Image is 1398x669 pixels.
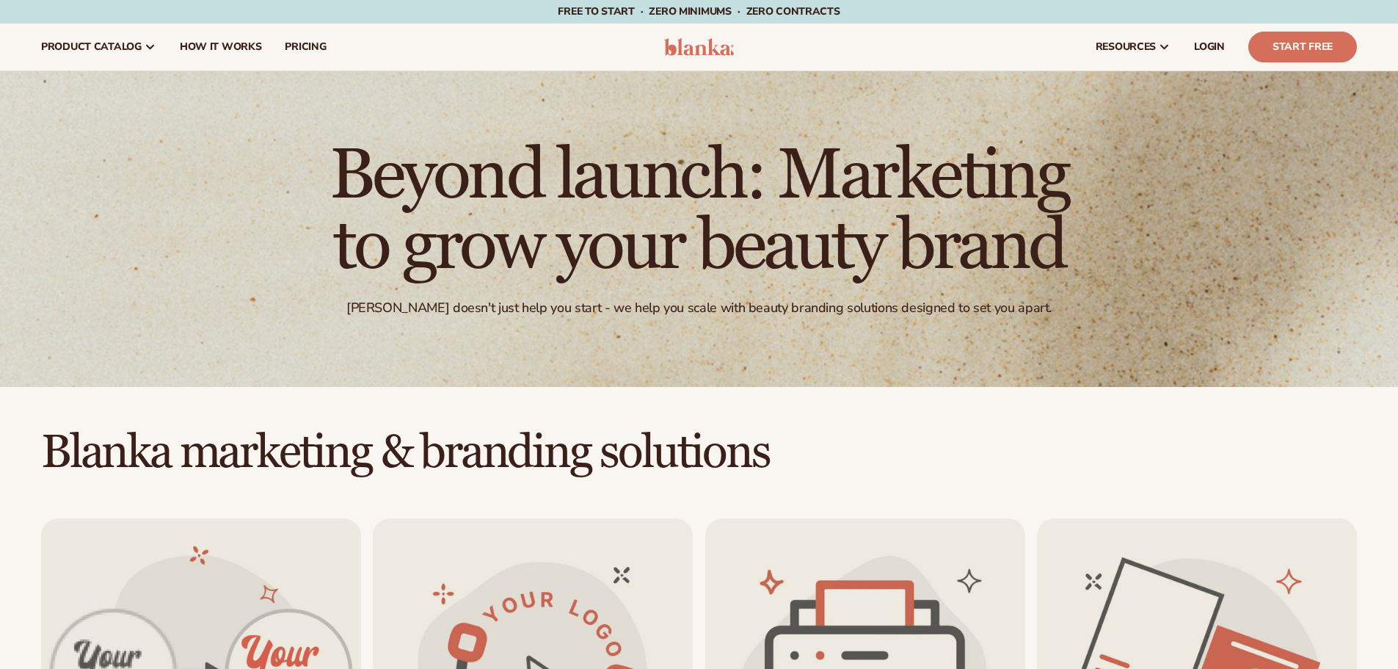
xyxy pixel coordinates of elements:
span: Free to start · ZERO minimums · ZERO contracts [558,4,840,18]
span: product catalog [41,41,142,53]
span: resources [1096,41,1156,53]
h1: Beyond launch: Marketing to grow your beauty brand [296,141,1103,282]
div: [PERSON_NAME] doesn't just help you start - we help you scale with beauty branding solutions desi... [346,300,1052,317]
a: pricing [273,23,338,70]
span: pricing [285,41,326,53]
span: LOGIN [1194,41,1225,53]
a: resources [1084,23,1182,70]
a: LOGIN [1182,23,1237,70]
a: Start Free [1248,32,1357,62]
a: product catalog [29,23,168,70]
span: How It Works [180,41,262,53]
a: How It Works [168,23,274,70]
img: logo [664,38,734,56]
